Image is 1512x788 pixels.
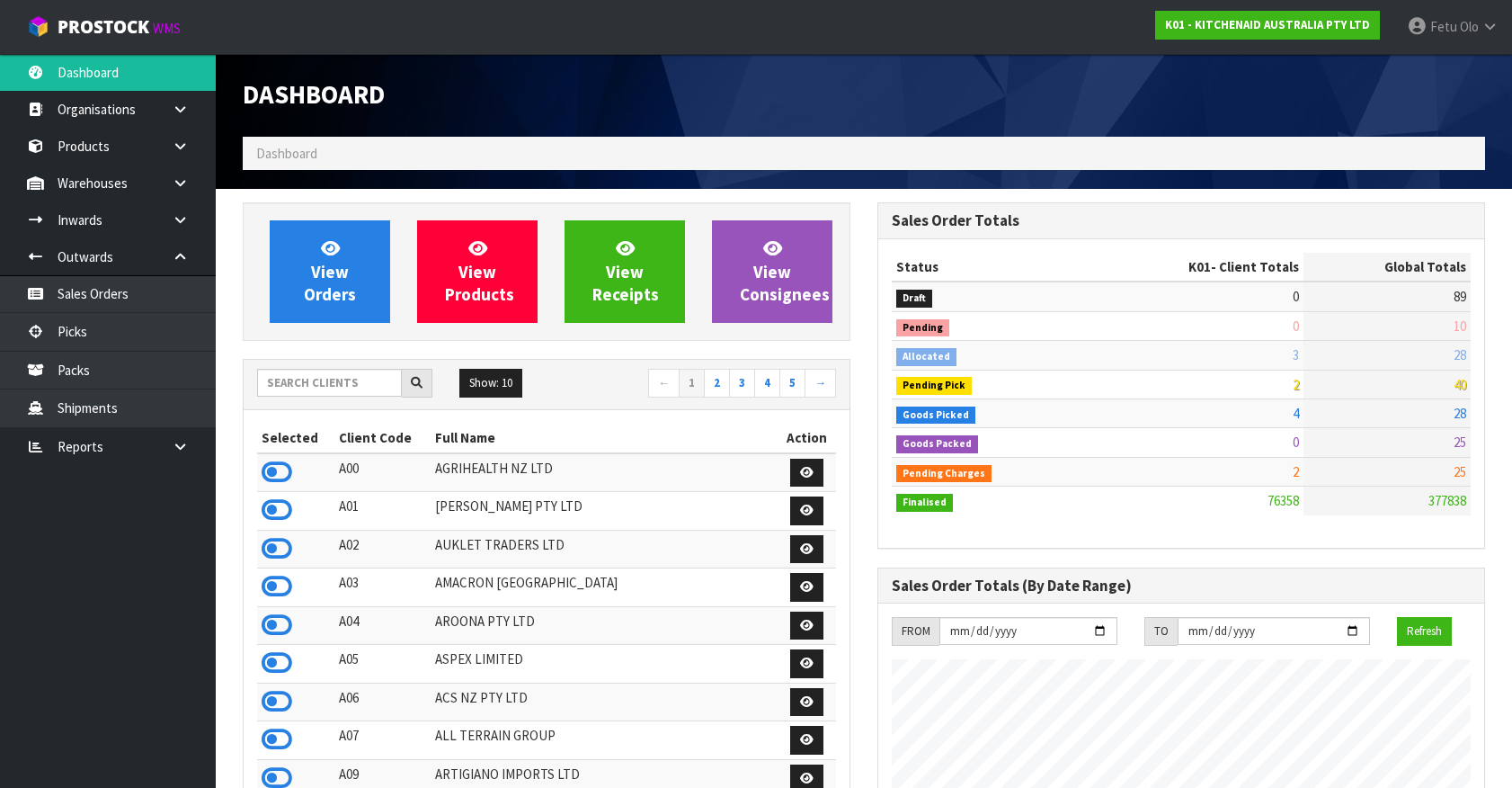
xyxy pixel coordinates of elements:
[729,369,755,398] a: 3
[334,721,431,760] td: A07
[712,220,832,323] a: ViewConsignees
[778,424,836,452] th: Action
[334,645,431,684] td: A05
[1293,463,1299,480] span: 2
[417,220,538,323] a: ViewProducts
[565,220,685,323] a: ViewReceipts
[1165,17,1370,32] strong: K01 - KITCHENAID AUSTRALIA PTY LTD
[1428,492,1466,509] span: 377838
[896,435,978,453] span: Goods Packed
[892,578,1471,595] h3: Sales Order Totals (By Date Range)
[334,530,431,569] td: A02
[431,721,778,760] td: ALL TERRAIN GROUP
[779,369,805,398] a: 5
[740,237,830,305] span: View Consignees
[896,377,972,395] span: Pending Pick
[560,369,836,400] nav: Page navigation
[431,492,778,531] td: [PERSON_NAME] PTY LTD
[896,494,953,512] span: Finalised
[431,645,778,684] td: ASPEX LIMITED
[431,424,778,452] th: Full Name
[1293,376,1299,393] span: 2
[805,369,836,398] a: →
[1293,318,1299,335] span: 0
[1155,11,1380,40] a: K01 - KITCHENAID AUSTRALIA PTY LTD
[896,348,956,366] span: Allocated
[256,145,317,162] span: Dashboard
[892,253,1083,282] th: Status
[1454,376,1466,393] span: 40
[896,407,975,425] span: Goods Picked
[445,237,514,305] span: View Products
[153,20,181,37] small: WMS
[27,15,49,38] img: cube-alt.png
[1267,492,1299,509] span: 76358
[1293,288,1299,305] span: 0
[896,290,932,308] span: Draft
[1454,288,1466,305] span: 89
[334,424,431,452] th: Client Code
[896,319,949,337] span: Pending
[334,683,431,721] td: A06
[1303,253,1471,282] th: Global Totals
[1454,346,1466,363] span: 28
[1188,258,1211,275] span: K01
[459,369,522,398] button: Show: 10
[1454,463,1466,480] span: 25
[334,606,431,645] td: A04
[1293,346,1299,363] span: 3
[1430,18,1457,35] span: Fetu
[1144,617,1178,646] div: TO
[334,492,431,531] td: A01
[58,15,149,39] span: ProStock
[243,78,385,111] span: Dashboard
[431,453,778,492] td: AGRIHEALTH NZ LTD
[892,617,939,646] div: FROM
[1293,434,1299,451] span: 0
[270,220,390,323] a: ViewOrders
[754,369,780,398] a: 4
[1454,318,1466,335] span: 10
[1454,405,1466,422] span: 28
[334,569,431,607] td: A03
[431,683,778,721] td: ACS NZ PTY LTD
[257,424,334,452] th: Selected
[257,369,402,397] input: Search clients
[648,369,680,398] a: ←
[431,606,778,645] td: AROONA PTY LTD
[892,212,1471,229] h3: Sales Order Totals
[704,369,730,398] a: 2
[1083,253,1303,282] th: - Client Totals
[334,453,431,492] td: A00
[1454,434,1466,451] span: 25
[896,465,992,483] span: Pending Charges
[304,237,356,305] span: View Orders
[592,237,659,305] span: View Receipts
[1460,18,1479,35] span: Olo
[431,569,778,607] td: AMACRON [GEOGRAPHIC_DATA]
[431,530,778,569] td: AUKLET TRADERS LTD
[1397,617,1452,646] button: Refresh
[679,369,705,398] a: 1
[1293,405,1299,422] span: 4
